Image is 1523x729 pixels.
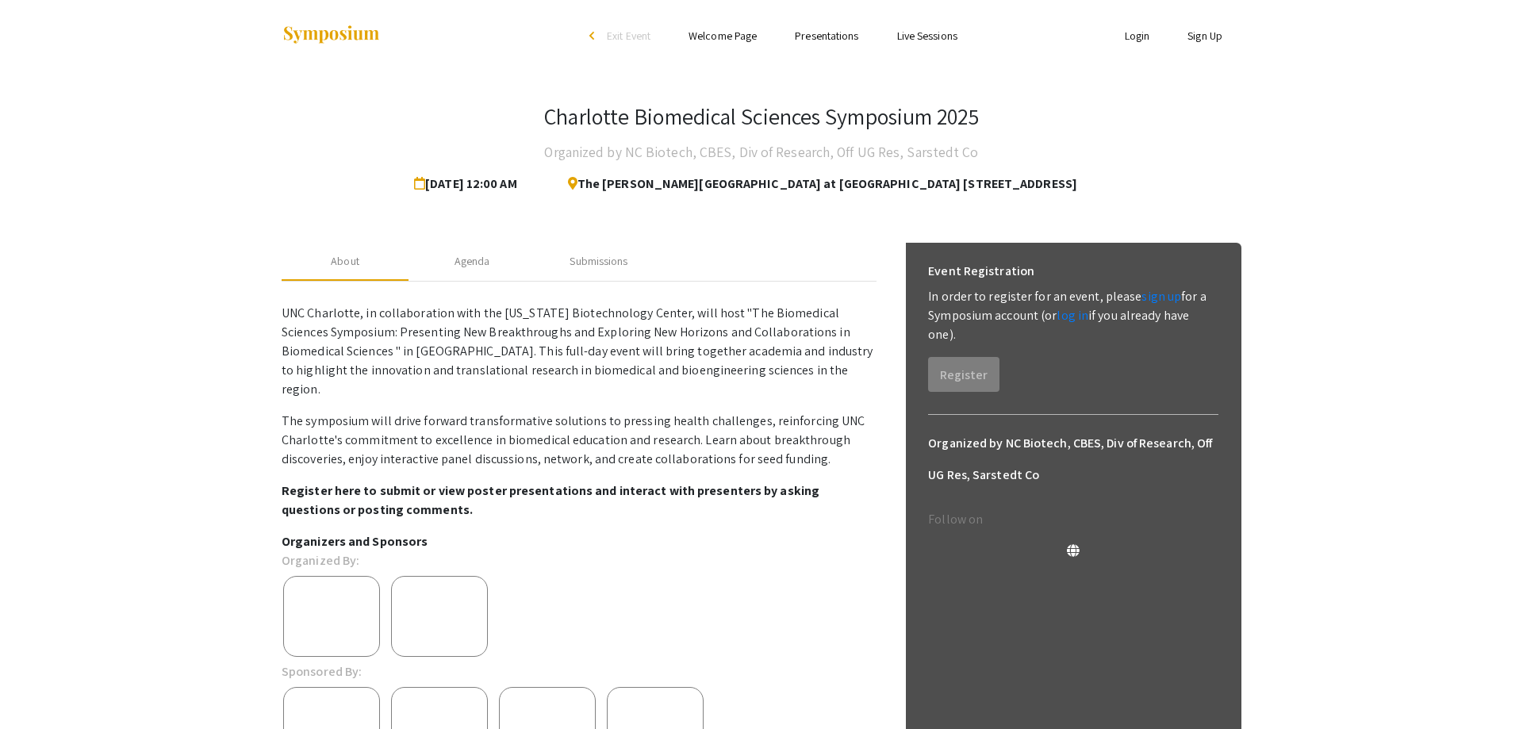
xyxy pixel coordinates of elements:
div: arrow_back_ios [589,31,599,40]
a: Live Sessions [897,29,957,43]
h4: Organized by NC Biotech, CBES, Div of Research, Off UG Res, Sarstedt Co [544,136,978,168]
p: The symposium will drive forward transformative solutions to pressing health challenges, reinforc... [282,412,877,469]
a: log in [1057,307,1088,324]
p: In order to register for an event, please for a Symposium account (or if you already have one). [928,287,1218,344]
a: Presentations [795,29,858,43]
a: sign up [1141,288,1181,305]
p: Sponsored By: [282,662,362,681]
p: Organizers and Sponsors [282,532,877,551]
div: Agenda [455,253,490,270]
strong: Register here to submit or view poster presentations and interact with presenters by asking quest... [282,482,819,518]
a: Login [1125,29,1150,43]
p: UNC Charlotte, in collaboration with the [US_STATE] Biotechnology Center, will host "The Biomedic... [282,304,877,399]
span: Exit Event [607,29,650,43]
h6: Organized by NC Biotech, CBES, Div of Research, Off UG Res, Sarstedt Co [928,428,1218,491]
a: Sign Up [1187,29,1222,43]
p: Organized By: [282,551,359,570]
h3: Charlotte Biomedical Sciences Symposium 2025 [544,103,978,130]
span: The [PERSON_NAME][GEOGRAPHIC_DATA] at [GEOGRAPHIC_DATA] [STREET_ADDRESS] [555,168,1077,200]
img: Symposium by ForagerOne [282,25,381,46]
span: [DATE] 12:00 AM [414,168,524,200]
a: Welcome Page [689,29,757,43]
div: About [331,253,359,270]
button: Register [928,357,999,392]
p: Follow on [928,510,1218,529]
div: Submissions [570,253,627,270]
h6: Event Registration [928,255,1034,287]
